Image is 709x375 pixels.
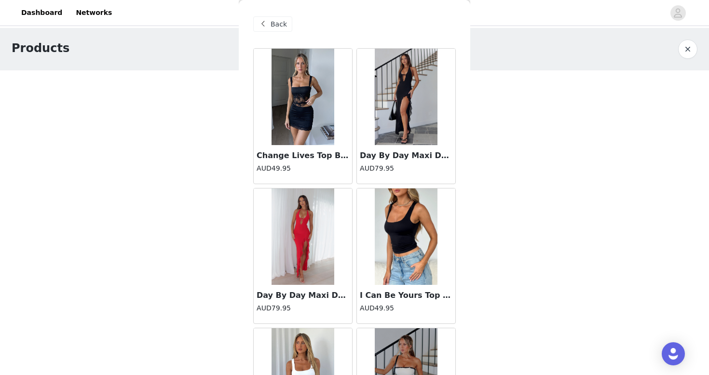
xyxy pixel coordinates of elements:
[257,303,349,313] h4: AUD79.95
[375,188,437,285] img: I Can Be Yours Top Black
[272,188,334,285] img: Day By Day Maxi Dress Cherry
[360,163,452,174] h4: AUD79.95
[70,2,118,24] a: Networks
[360,150,452,161] h3: Day By Day Maxi Dress Black
[257,150,349,161] h3: Change Lives Top Black
[673,5,682,21] div: avatar
[662,342,685,365] div: Open Intercom Messenger
[375,49,437,145] img: Day By Day Maxi Dress Black
[257,163,349,174] h4: AUD49.95
[272,49,334,145] img: Change Lives Top Black
[360,303,452,313] h4: AUD49.95
[15,2,68,24] a: Dashboard
[271,19,287,29] span: Back
[257,290,349,301] h3: Day By Day Maxi Dress Cherry
[360,290,452,301] h3: I Can Be Yours Top Black
[12,40,69,57] h1: Products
